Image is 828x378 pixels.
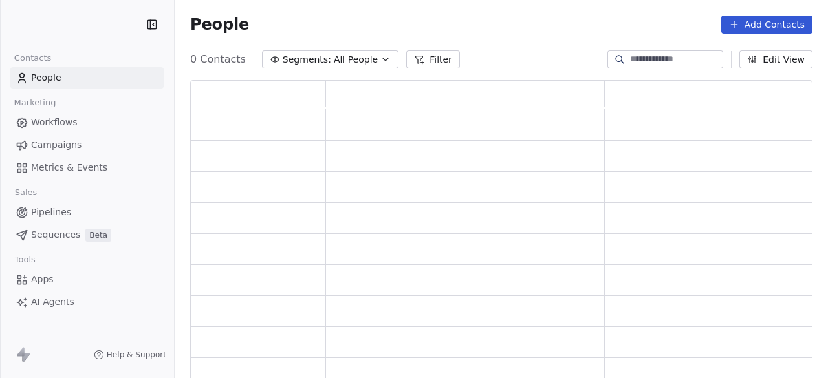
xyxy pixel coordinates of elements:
span: Pipelines [31,205,71,219]
span: People [190,15,249,34]
span: Workflows [31,116,78,129]
span: Contacts [8,48,57,68]
a: Pipelines [10,202,164,223]
span: Help & Support [107,350,166,360]
span: Sequences [31,228,80,242]
a: SequencesBeta [10,224,164,246]
span: Apps [31,273,54,286]
a: Apps [10,269,164,290]
a: Workflows [10,112,164,133]
button: Edit View [739,50,812,68]
button: Add Contacts [721,16,812,34]
span: Tools [9,250,41,269]
span: People [31,71,61,85]
span: Sales [9,183,43,202]
a: People [10,67,164,89]
a: Help & Support [94,350,166,360]
span: Beta [85,229,111,242]
a: Metrics & Events [10,157,164,178]
span: Segments: [283,53,331,67]
span: All People [334,53,378,67]
span: Metrics & Events [31,161,107,174]
span: 0 Contacts [190,52,246,67]
span: Campaigns [31,138,82,152]
span: Marketing [8,93,61,112]
a: Campaigns [10,134,164,156]
span: AI Agents [31,295,74,309]
button: Filter [406,50,460,68]
a: AI Agents [10,291,164,313]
